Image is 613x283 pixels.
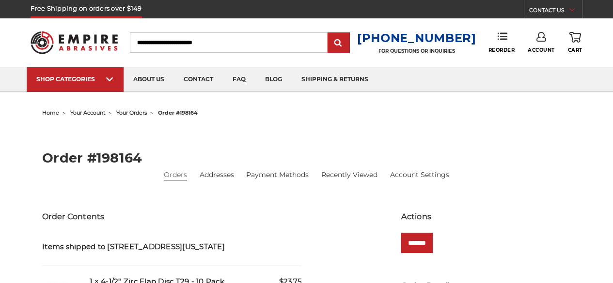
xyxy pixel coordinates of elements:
span: Reorder [488,47,515,53]
div: SHOP CATEGORIES [36,75,114,83]
span: order #198164 [158,109,198,116]
a: faq [223,67,255,92]
a: contact [174,67,223,92]
a: blog [255,67,292,92]
span: Cart [568,47,582,53]
a: Addresses [200,170,234,180]
input: Submit [329,33,348,53]
a: your account [70,109,105,116]
a: about us [124,67,174,92]
h3: Actions [401,211,571,223]
a: Payment Methods [246,170,309,180]
img: Empire Abrasives [31,26,117,60]
a: your orders [116,109,147,116]
h5: Items shipped to [STREET_ADDRESS][US_STATE] [42,241,301,253]
a: home [42,109,59,116]
a: [PHONE_NUMBER] [357,31,476,45]
a: Account Settings [390,170,449,180]
span: Account [528,47,555,53]
h3: Order Contents [42,211,301,223]
a: Orders [164,170,187,180]
a: Cart [568,32,582,53]
a: shipping & returns [292,67,378,92]
a: Reorder [488,32,515,53]
p: FOR QUESTIONS OR INQUIRIES [357,48,476,54]
h2: Order #198164 [42,151,571,164]
a: Recently Viewed [321,170,377,180]
a: CONTACT US [529,5,582,18]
